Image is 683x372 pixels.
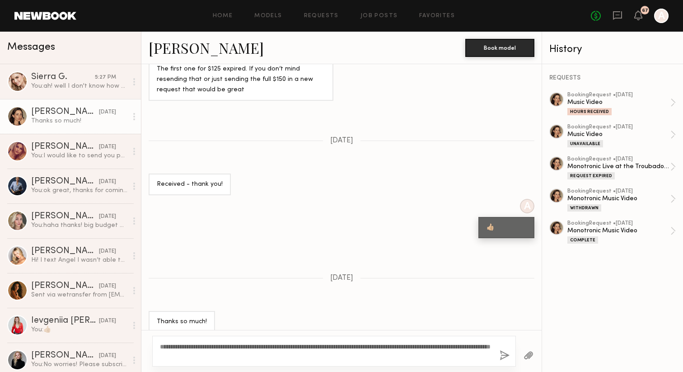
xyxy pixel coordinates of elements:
[31,360,127,369] div: You: No worries! Please subscribe on the band's website to be considered for future opportunities...
[157,179,223,190] div: Received - thank you!
[360,13,398,19] a: Job Posts
[31,82,127,90] div: You: ah! well I don't know how to take it back....do you?
[99,178,116,186] div: [DATE]
[567,124,676,147] a: bookingRequest •[DATE]Music VideoUnavailable
[567,226,670,235] div: Monotronic Music Video
[567,236,598,244] div: Complete
[99,282,116,291] div: [DATE]
[31,177,99,186] div: [PERSON_NAME]
[419,13,455,19] a: Favorites
[99,352,116,360] div: [DATE]
[31,73,95,82] div: Sierra G.
[465,43,534,51] a: Book model
[31,247,99,256] div: [PERSON_NAME]
[487,223,526,233] div: 👍🏼
[95,73,116,82] div: 5:27 PM
[567,92,670,98] div: booking Request • [DATE]
[567,162,670,171] div: Monotronic Live at the Troubadour/Music Video Shoot
[31,108,99,117] div: [PERSON_NAME]
[567,156,676,179] a: bookingRequest •[DATE]Monotronic Live at the Troubadour/Music Video ShootRequest Expired
[31,117,127,125] div: Thanks so much!
[567,188,670,194] div: booking Request • [DATE]
[31,221,127,230] div: You: haha thanks! big budget production, something like 30k, the leader of the band (my "boss") i...
[213,13,233,19] a: Home
[654,9,669,23] a: A
[567,140,603,147] div: Unavailable
[254,13,282,19] a: Models
[567,92,676,115] a: bookingRequest •[DATE]Music VideoHours Received
[330,274,353,282] span: [DATE]
[567,194,670,203] div: Monotronic Music Video
[99,108,116,117] div: [DATE]
[465,39,534,57] button: Book model
[567,124,670,130] div: booking Request • [DATE]
[567,156,670,162] div: booking Request • [DATE]
[567,130,670,139] div: Music Video
[567,108,612,115] div: Hours Received
[567,221,670,226] div: booking Request • [DATE]
[7,42,55,52] span: Messages
[31,256,127,264] div: Hi! I text Angel I wasn’t able to make it since the address came through last min and I wasn’t ab...
[304,13,339,19] a: Requests
[567,188,676,212] a: bookingRequest •[DATE]Monotronic Music VideoWithdrawn
[567,204,601,212] div: Withdrawn
[330,137,353,145] span: [DATE]
[31,142,99,151] div: [PERSON_NAME]
[99,317,116,325] div: [DATE]
[31,212,99,221] div: [PERSON_NAME]
[149,38,264,57] a: [PERSON_NAME]
[31,186,127,195] div: You: ok great, thanks for coming! They got tons of great footage and b-roll for upcoming music vi...
[567,221,676,244] a: bookingRequest •[DATE]Monotronic Music VideoComplete
[31,351,99,360] div: [PERSON_NAME]
[31,325,127,334] div: You: 👍🏼
[642,8,648,13] div: 67
[31,282,99,291] div: [PERSON_NAME]
[99,247,116,256] div: [DATE]
[99,143,116,151] div: [DATE]
[99,212,116,221] div: [DATE]
[549,75,676,81] div: REQUESTS
[157,317,207,327] div: Thanks so much!
[157,64,325,95] div: The first one for $125 expired. If you don’t mind resending that or just sending the full $150 in...
[567,172,615,179] div: Request Expired
[549,44,676,55] div: History
[567,98,670,107] div: Music Video
[31,316,99,325] div: Ievgeniia [PERSON_NAME]
[31,291,127,299] div: Sent via wetransfer from [EMAIL_ADDRESS][DOMAIN_NAME]
[31,151,127,160] div: You: I would like to send you payment, please post or send pics or videos to [EMAIL_ADDRESS][DOMA...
